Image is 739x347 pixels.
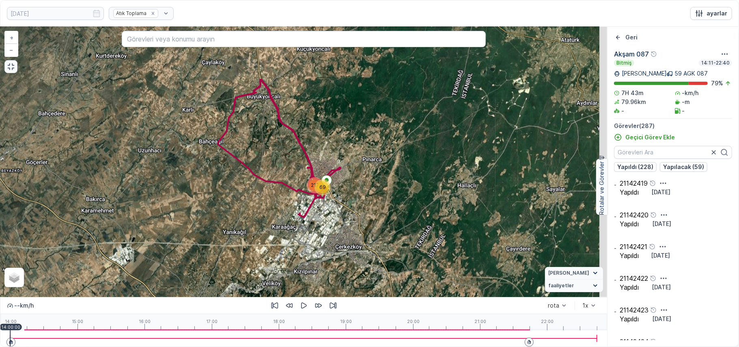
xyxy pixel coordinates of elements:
[614,213,616,220] p: -
[598,161,606,215] p: Rotalar ve Görevler
[620,243,647,250] p: 21142421
[625,133,675,141] p: Geçici Görev Ekle
[649,243,655,250] div: Yardım Araç İkonu
[7,7,104,20] input: dd/mm/yyyy
[620,284,639,291] p: Yapıldı
[617,163,653,171] p: Yapıldı (228)
[614,277,616,283] p: -
[625,33,638,41] p: Geri
[614,49,649,59] p: Akşam 087
[682,107,685,115] p: -
[663,163,704,171] p: Yapılacak (59)
[139,319,151,324] p: 16:00
[614,146,732,159] input: Görevleri Ara
[614,245,616,252] p: -
[122,31,486,47] input: Görevleri veya konumu arayın
[620,211,649,219] p: 21142420
[545,280,603,292] summary: faaliyetler
[620,275,648,282] p: 21142422
[652,220,671,228] p: [DATE]
[616,60,633,66] p: Bitmiş
[650,338,657,345] div: Yardım Araç İkonu
[5,319,17,324] p: 14:00
[650,307,657,313] div: Yardım Araç İkonu
[711,79,723,87] p: 79 %
[682,98,690,106] p: -m
[651,252,670,260] p: [DATE]
[614,308,616,315] p: -
[621,107,624,115] p: -
[621,98,646,106] p: 79.96km
[206,319,218,324] p: 17:00
[620,315,639,323] p: Yapıldı
[72,319,83,324] p: 15:00
[674,69,708,78] p: 59 AGK 087
[340,319,352,324] p: 19:00
[614,133,675,141] a: Geçici Görev Ekle
[652,315,671,323] p: [DATE]
[620,220,639,228] p: Yapıldı
[582,302,588,309] div: 1x
[651,51,657,57] div: Yardım Araç İkonu
[614,33,638,41] a: Geri
[5,32,17,44] a: Yakınlaştır
[620,252,639,259] p: Yapıldı
[307,177,323,193] div: 217
[10,46,14,53] span: −
[700,60,730,66] p: 14:11-22:40
[548,302,559,309] div: rota
[1,325,20,330] p: 14:00:00
[620,338,649,345] p: 21142424
[541,319,554,324] p: 22:00
[622,69,667,78] p: [PERSON_NAME]
[5,269,23,286] a: Layers
[548,270,589,276] span: [PERSON_NAME]
[407,319,420,324] p: 20:00
[273,319,285,324] p: 18:00
[474,319,486,324] p: 21:00
[621,89,644,97] p: 7H 43m
[311,182,319,188] span: 217
[620,189,639,196] p: Yapıldı
[5,44,17,56] a: Uzaklaştır
[614,122,732,130] p: Görevler ( 287 )
[319,184,326,190] span: 69
[14,301,34,310] p: -- km/h
[660,162,707,172] button: Yapılacak (59)
[315,179,331,195] div: 69
[650,275,656,282] div: Yardım Araç İkonu
[545,267,603,280] summary: [PERSON_NAME]
[649,180,656,187] div: Yardım Araç İkonu
[620,180,648,187] p: 21142419
[650,212,657,218] div: Yardım Araç İkonu
[652,283,671,291] p: [DATE]
[10,34,13,41] span: +
[614,340,616,347] p: -
[614,182,616,188] p: -
[548,282,574,289] span: faaliyetler
[620,306,649,314] p: 21142423
[682,89,699,97] p: -km/h
[651,188,670,196] p: [DATE]
[614,162,657,172] button: Yapıldı (228)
